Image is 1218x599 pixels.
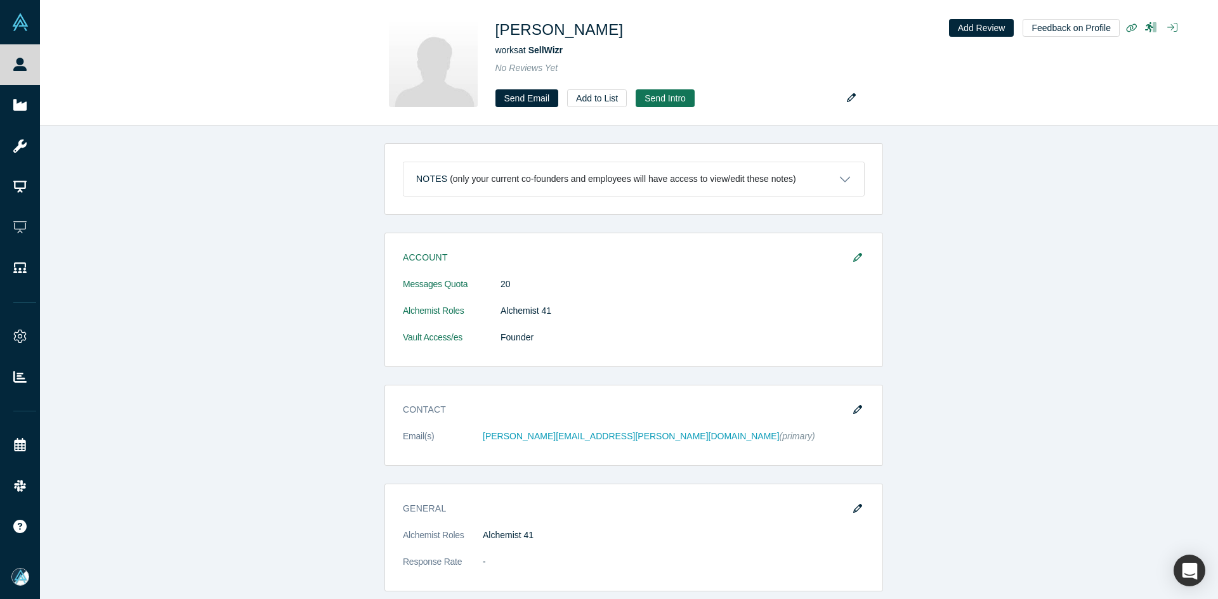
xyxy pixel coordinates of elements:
a: [PERSON_NAME][EMAIL_ADDRESS][PERSON_NAME][DOMAIN_NAME] [483,431,780,441]
span: works at [495,45,563,55]
dd: - [483,555,865,569]
dd: Founder [501,331,865,344]
h3: Notes [416,172,447,186]
dd: Alchemist 41 [501,304,865,318]
button: Add to List [567,89,627,107]
a: SellWizr [528,45,563,55]
dt: Alchemist Roles [403,529,483,555]
dd: Alchemist 41 [483,529,865,542]
dt: Vault Access/es [403,331,501,357]
h1: [PERSON_NAME] [495,18,624,41]
h3: General [403,502,847,515]
dt: Messages Quota [403,278,501,304]
span: No Reviews Yet [495,63,558,73]
a: Send Email [495,89,559,107]
button: Send Intro [636,89,695,107]
span: (primary) [780,431,815,441]
h3: Contact [403,403,847,416]
dt: Response Rate [403,555,483,582]
h3: Account [403,251,847,264]
dd: 20 [501,278,865,291]
p: (only your current co-founders and employees will have access to view/edit these notes) [450,174,796,184]
dt: Email(s) [403,430,483,456]
img: Alchemist Vault Logo [11,13,29,31]
button: Notes (only your current co-founders and employees will have access to view/edit these notes) [403,162,864,196]
img: Anku Chahal's Profile Image [389,18,478,107]
img: Mia Scott's Account [11,568,29,586]
dt: Alchemist Roles [403,304,501,331]
button: Feedback on Profile [1023,19,1120,37]
button: Add Review [949,19,1014,37]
